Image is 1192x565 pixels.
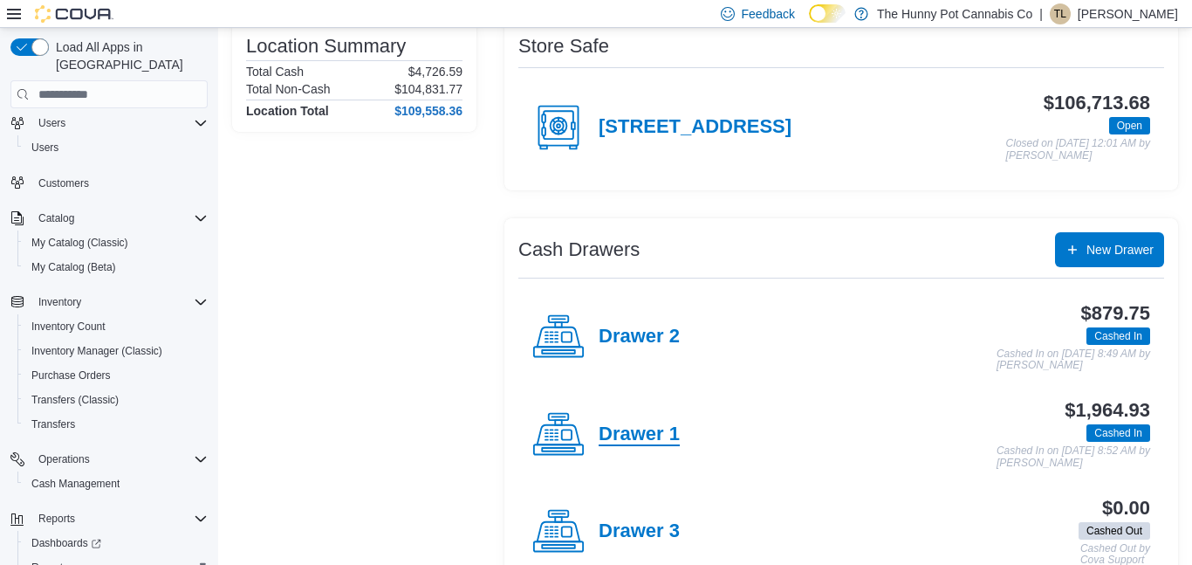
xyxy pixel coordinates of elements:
h4: Location Total [246,104,329,118]
span: New Drawer [1086,241,1154,258]
a: Cash Management [24,473,127,494]
span: Transfers (Classic) [31,393,119,407]
span: Cashed Out [1086,523,1142,539]
a: Customers [31,173,96,194]
span: My Catalog (Classic) [24,232,208,253]
button: Cash Management [17,472,215,496]
h3: Location Summary [246,36,406,57]
button: Inventory Count [17,314,215,339]
span: Inventory Count [24,316,208,337]
span: Users [38,116,65,130]
button: Customers [3,170,215,196]
a: Dashboards [24,533,108,554]
h3: $879.75 [1081,303,1150,324]
p: [PERSON_NAME] [1078,3,1178,24]
span: Catalog [31,208,208,229]
span: Transfers (Classic) [24,389,208,410]
span: Reports [38,512,75,526]
span: My Catalog (Beta) [24,257,208,278]
span: Inventory [31,292,208,313]
h6: Total Non-Cash [246,82,331,96]
span: Open [1109,117,1150,134]
button: Purchase Orders [17,363,215,388]
span: Cashed In [1094,425,1142,441]
span: Open [1117,118,1142,134]
button: Inventory Manager (Classic) [17,339,215,363]
button: Inventory [3,290,215,314]
button: My Catalog (Classic) [17,231,215,255]
span: Cashed In [1086,424,1150,442]
a: Transfers (Classic) [24,389,126,410]
a: My Catalog (Beta) [24,257,123,278]
button: Catalog [3,206,215,231]
span: My Catalog (Classic) [31,236,128,250]
button: Users [17,135,215,160]
button: My Catalog (Beta) [17,255,215,279]
a: Purchase Orders [24,365,118,386]
h4: Drawer 3 [599,520,680,543]
p: Closed on [DATE] 12:01 AM by [PERSON_NAME] [1006,138,1150,162]
span: Cashed In [1086,327,1150,345]
span: Dashboards [24,533,208,554]
h3: $106,713.68 [1044,93,1150,114]
a: Inventory Manager (Classic) [24,341,169,362]
a: Inventory Count [24,316,113,337]
a: Dashboards [17,531,215,555]
p: $104,831.77 [394,82,462,96]
span: Reports [31,508,208,529]
button: Transfers [17,412,215,437]
h4: $109,558.36 [394,104,462,118]
a: Transfers [24,414,82,435]
span: Inventory Manager (Classic) [31,344,162,358]
button: Catalog [31,208,81,229]
span: Operations [38,452,90,466]
h3: $0.00 [1102,498,1150,519]
span: Dashboards [31,536,101,550]
span: TL [1054,3,1066,24]
span: Operations [31,449,208,470]
span: Cashed Out [1079,522,1150,540]
span: Feedback [742,5,795,23]
p: $4,726.59 [408,65,462,79]
button: Operations [31,449,97,470]
button: Users [31,113,72,134]
span: Inventory Manager (Classic) [24,341,208,362]
span: Transfers [24,414,208,435]
a: Users [24,137,65,158]
h4: Drawer 2 [599,326,680,348]
h3: Store Safe [518,36,609,57]
span: My Catalog (Beta) [31,260,116,274]
button: Reports [3,506,215,531]
button: Transfers (Classic) [17,388,215,412]
button: New Drawer [1055,232,1164,267]
p: | [1039,3,1043,24]
button: Operations [3,447,215,472]
span: Purchase Orders [31,369,111,382]
h4: Drawer 1 [599,424,680,446]
img: Cova [35,5,113,23]
span: Purchase Orders [24,365,208,386]
h3: $1,964.93 [1065,400,1150,421]
h4: [STREET_ADDRESS] [599,116,791,139]
span: Cash Management [24,473,208,494]
span: Load All Apps in [GEOGRAPHIC_DATA] [49,38,208,73]
span: Dark Mode [809,23,810,24]
span: Transfers [31,417,75,431]
p: The Hunny Pot Cannabis Co [877,3,1032,24]
span: Cash Management [31,477,120,491]
input: Dark Mode [809,4,846,23]
h3: Cash Drawers [518,239,640,260]
span: Customers [38,176,89,190]
div: Tyler Livingston [1050,3,1071,24]
span: Inventory Count [31,320,106,334]
span: Cashed In [1094,328,1142,344]
span: Users [24,137,208,158]
span: Users [31,113,208,134]
span: Users [31,141,58,155]
button: Users [3,111,215,135]
span: Customers [31,172,208,194]
span: Inventory [38,295,81,309]
p: Cashed In on [DATE] 8:52 AM by [PERSON_NAME] [997,445,1150,469]
button: Inventory [31,292,88,313]
a: My Catalog (Classic) [24,232,135,253]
